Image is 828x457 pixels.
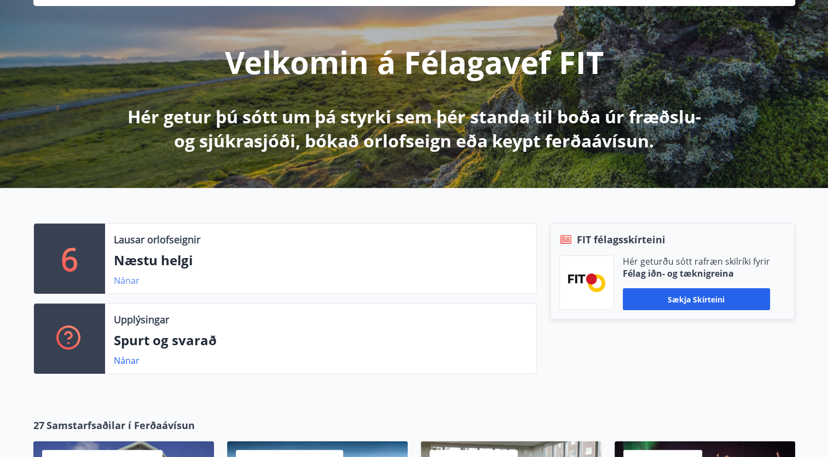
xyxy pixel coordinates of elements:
span: FIT félagsskírteini [577,232,665,247]
p: 6 [61,238,78,279]
a: Nánar [114,355,140,367]
span: 27 [33,418,44,432]
span: Samstarfsaðilar í Ferðaávísun [47,418,195,432]
button: Sækja skírteini [623,288,770,310]
p: Næstu helgi [114,251,528,270]
img: FPQVkF9lTnNbbaRSFyT17YYeljoOGk5m51IhT0bO.png [568,273,605,292]
p: Lausar orlofseignir [114,232,200,247]
p: Spurt og svarað [114,331,528,350]
p: Velkomin á Félagavef FIT [225,41,604,83]
p: Upplýsingar [114,312,169,327]
p: Félag iðn- og tæknigreina [623,267,770,279]
p: Hér getur þú sótt um þá styrki sem þér standa til boða úr fræðslu- og sjúkrasjóði, bókað orlofsei... [125,105,703,153]
a: Nánar [114,275,140,287]
p: Hér geturðu sótt rafræn skilríki fyrir [623,255,770,267]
